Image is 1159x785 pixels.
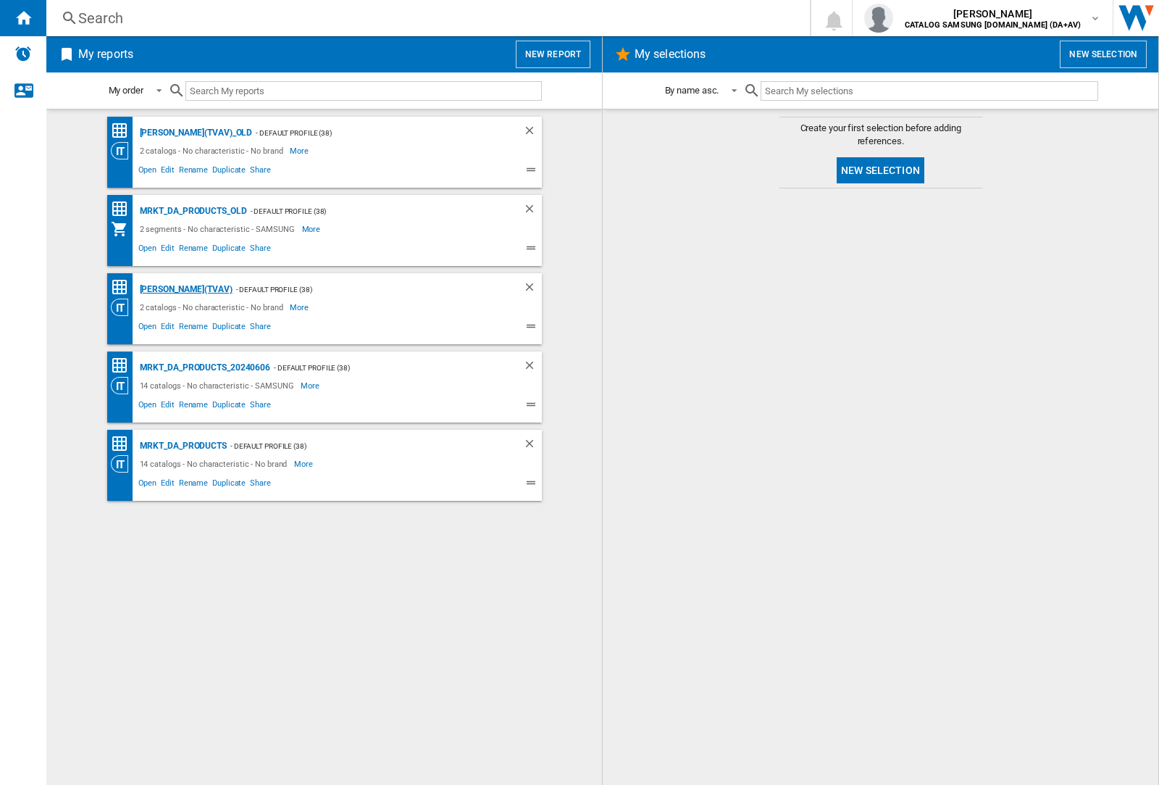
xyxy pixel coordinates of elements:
[252,124,493,142] div: - Default profile (38)
[136,377,301,394] div: 14 catalogs - No characteristic - SAMSUNG
[14,45,32,62] img: alerts-logo.svg
[523,437,542,455] div: Delete
[177,241,210,259] span: Rename
[248,320,273,337] span: Share
[136,398,159,415] span: Open
[248,163,273,180] span: Share
[1060,41,1147,68] button: New selection
[136,142,290,159] div: 2 catalogs - No characteristic - No brand
[177,476,210,494] span: Rename
[247,202,494,220] div: - Default profile (38)
[302,220,323,238] span: More
[136,281,233,299] div: [PERSON_NAME](TVAV)
[864,4,893,33] img: profile.jpg
[523,124,542,142] div: Delete
[136,299,290,316] div: 2 catalogs - No characteristic - No brand
[233,281,494,299] div: - Default profile (38)
[136,124,253,142] div: [PERSON_NAME](TVAV)_old
[111,278,136,296] div: Price Matrix
[210,241,248,259] span: Duplicate
[523,202,542,220] div: Delete
[248,476,273,494] span: Share
[159,320,177,337] span: Edit
[516,41,590,68] button: New report
[301,377,322,394] span: More
[779,122,982,148] span: Create your first selection before adding references.
[248,241,273,259] span: Share
[136,437,227,455] div: MRKT_DA_PRODUCTS
[294,455,315,473] span: More
[523,281,542,299] div: Delete
[111,377,136,394] div: Category View
[109,85,143,96] div: My order
[159,398,177,415] span: Edit
[210,320,248,337] span: Duplicate
[210,476,248,494] span: Duplicate
[632,41,708,68] h2: My selections
[177,398,210,415] span: Rename
[523,359,542,377] div: Delete
[136,320,159,337] span: Open
[248,398,273,415] span: Share
[111,435,136,453] div: Price Matrix
[111,357,136,375] div: Price Matrix
[159,476,177,494] span: Edit
[136,359,271,377] div: MRKT_DA_PRODUCTS_20240606
[136,476,159,494] span: Open
[159,163,177,180] span: Edit
[111,299,136,316] div: Category View
[136,202,247,220] div: MRKT_DA_PRODUCTS_OLD
[290,299,311,316] span: More
[177,163,210,180] span: Rename
[136,163,159,180] span: Open
[210,163,248,180] span: Duplicate
[111,200,136,218] div: Price Matrix
[665,85,719,96] div: By name asc.
[136,455,295,473] div: 14 catalogs - No characteristic - No brand
[159,241,177,259] span: Edit
[227,437,494,455] div: - Default profile (38)
[837,157,924,183] button: New selection
[905,20,1081,30] b: CATALOG SAMSUNG [DOMAIN_NAME] (DA+AV)
[761,81,1097,101] input: Search My selections
[111,220,136,238] div: My Assortment
[111,455,136,473] div: Category View
[290,142,311,159] span: More
[111,142,136,159] div: Category View
[111,122,136,140] div: Price Matrix
[78,8,772,28] div: Search
[177,320,210,337] span: Rename
[210,398,248,415] span: Duplicate
[75,41,136,68] h2: My reports
[270,359,493,377] div: - Default profile (38)
[185,81,542,101] input: Search My reports
[905,7,1081,21] span: [PERSON_NAME]
[136,220,302,238] div: 2 segments - No characteristic - SAMSUNG
[136,241,159,259] span: Open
